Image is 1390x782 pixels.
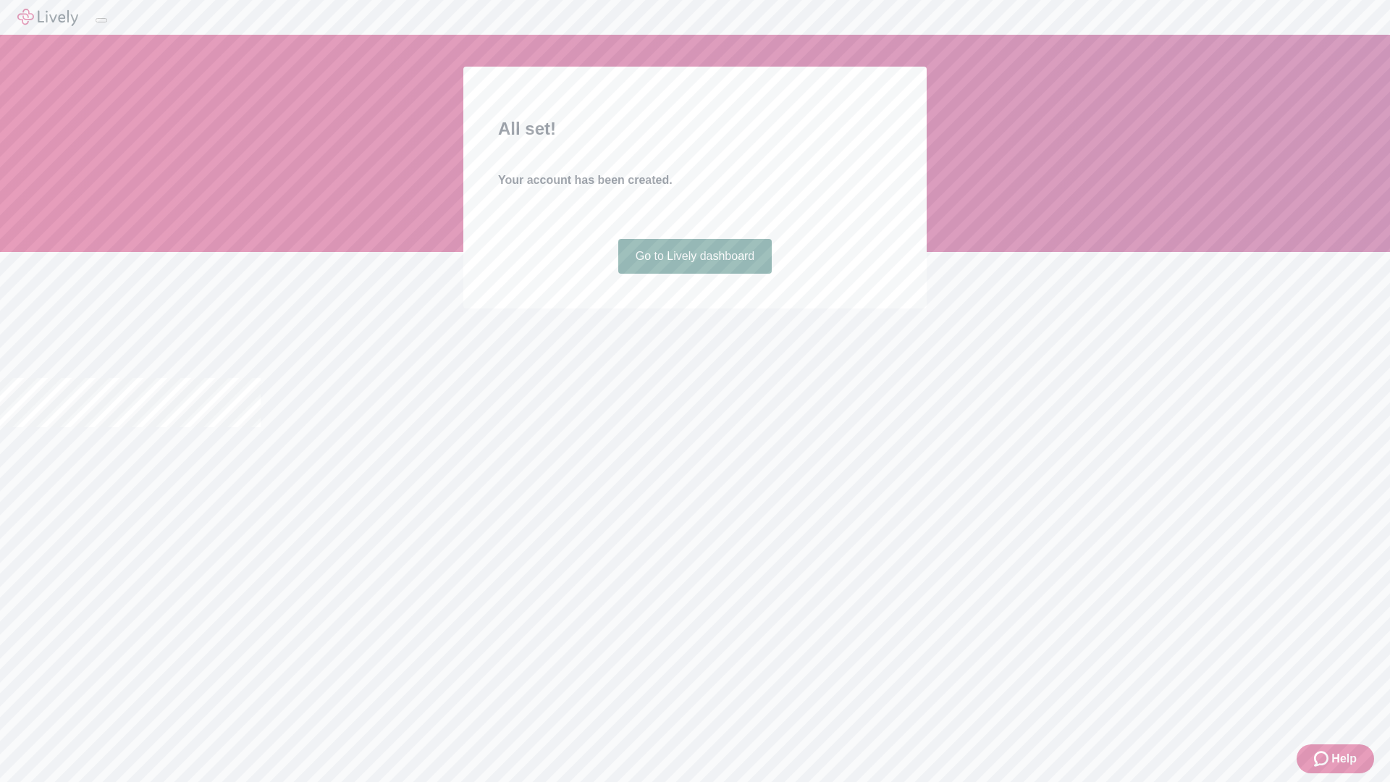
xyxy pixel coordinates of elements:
[1297,744,1374,773] button: Zendesk support iconHelp
[498,172,892,189] h4: Your account has been created.
[17,9,78,26] img: Lively
[1314,750,1331,768] svg: Zendesk support icon
[498,116,892,142] h2: All set!
[1331,750,1357,768] span: Help
[96,18,107,22] button: Log out
[618,239,772,274] a: Go to Lively dashboard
